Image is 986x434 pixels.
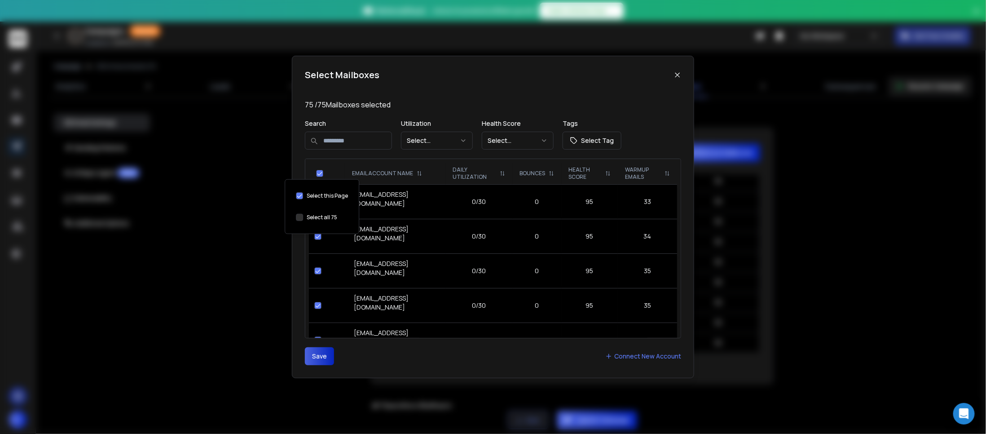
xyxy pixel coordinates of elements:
p: Utilization [401,119,473,128]
h1: Select Mailboxes [305,69,379,81]
p: Tags [563,119,621,128]
p: 75 / 75 Mailboxes selected [305,99,681,110]
div: Open Intercom Messenger [953,403,975,425]
label: Select this Page [307,192,348,199]
p: Search [305,119,392,128]
label: Select all 75 [307,214,337,221]
p: Health Score [482,119,554,128]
